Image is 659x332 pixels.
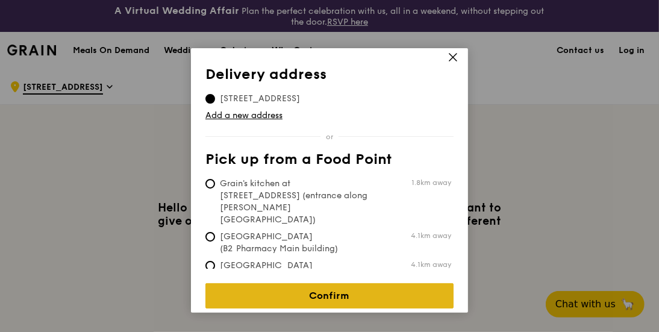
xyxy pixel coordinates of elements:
span: [GEOGRAPHIC_DATA] (Level 1 [PERSON_NAME] block drop-off point) [205,260,385,296]
span: [GEOGRAPHIC_DATA] (B2 Pharmacy Main building) [205,231,385,255]
span: [STREET_ADDRESS] [205,93,314,105]
th: Pick up from a Food Point [205,151,454,173]
th: Delivery address [205,66,454,88]
span: Grain's kitchen at [STREET_ADDRESS] (entrance along [PERSON_NAME][GEOGRAPHIC_DATA]) [205,178,385,226]
input: [STREET_ADDRESS] [205,94,215,104]
a: Confirm [205,283,454,309]
span: 4.1km away [411,231,451,240]
input: Grain's kitchen at [STREET_ADDRESS] (entrance along [PERSON_NAME][GEOGRAPHIC_DATA])1.8km away [205,179,215,189]
input: [GEOGRAPHIC_DATA] (Level 1 [PERSON_NAME] block drop-off point)4.1km away [205,261,215,271]
span: 4.1km away [411,260,451,269]
input: [GEOGRAPHIC_DATA] (B2 Pharmacy Main building)4.1km away [205,232,215,242]
a: Add a new address [205,110,454,122]
span: 1.8km away [411,178,451,187]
